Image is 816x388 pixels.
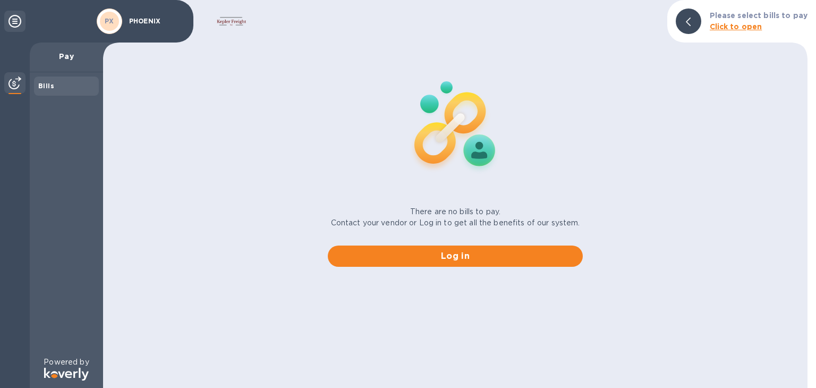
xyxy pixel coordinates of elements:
[328,246,583,267] button: Log in
[105,17,114,25] b: PX
[129,18,182,25] p: PHOENIX
[336,250,574,263] span: Log in
[38,51,95,62] p: Pay
[38,82,54,90] b: Bills
[331,206,580,229] p: There are no bills to pay. Contact your vendor or Log in to get all the benefits of our system.
[710,11,807,20] b: Please select bills to pay
[44,357,89,368] p: Powered by
[44,368,89,381] img: Logo
[710,22,762,31] b: Click to open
